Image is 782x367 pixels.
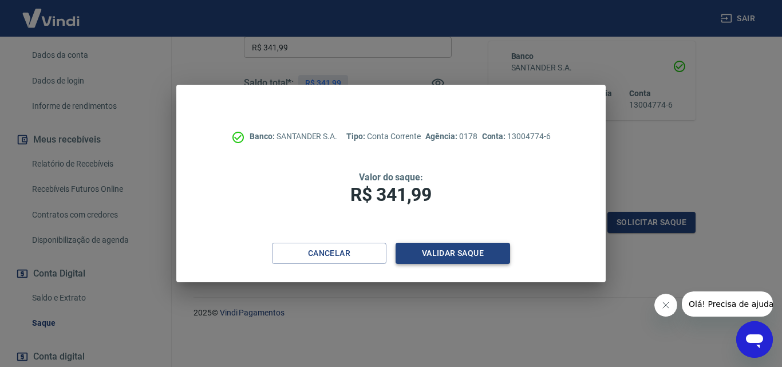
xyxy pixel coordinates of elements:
[272,243,386,264] button: Cancelar
[250,131,337,143] p: SANTANDER S.A.
[425,132,459,141] span: Agência:
[7,8,96,17] span: Olá! Precisa de ajuda?
[482,131,551,143] p: 13004774-6
[396,243,510,264] button: Validar saque
[654,294,677,317] iframe: Fechar mensagem
[359,172,423,183] span: Valor do saque:
[346,132,367,141] span: Tipo:
[682,291,773,317] iframe: Mensagem da empresa
[736,321,773,358] iframe: Botão para abrir a janela de mensagens
[425,131,477,143] p: 0178
[350,184,432,206] span: R$ 341,99
[346,131,421,143] p: Conta Corrente
[250,132,277,141] span: Banco:
[482,132,508,141] span: Conta:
